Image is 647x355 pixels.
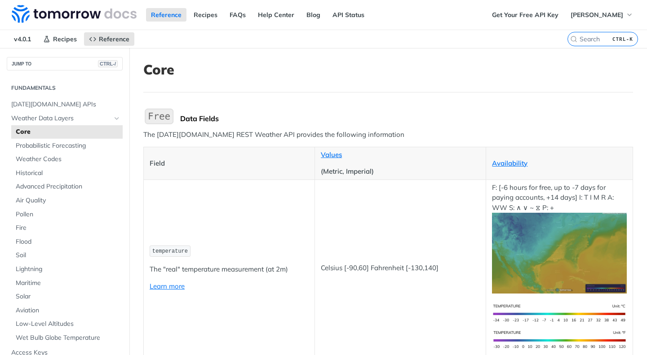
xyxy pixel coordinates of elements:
[11,290,123,303] a: Solar
[610,35,635,44] kbd: CTRL-K
[487,8,563,22] a: Get Your Free API Key
[7,112,123,125] a: Weather Data LayersHide subpages for Weather Data Layers
[11,139,123,153] a: Probabilistic Forecasting
[11,153,123,166] a: Weather Codes
[16,127,120,136] span: Core
[143,61,633,78] h1: Core
[321,167,480,177] p: (Metric, Imperial)
[180,114,633,123] div: Data Fields
[16,306,120,315] span: Aviation
[9,32,36,46] span: v4.0.1
[11,194,123,207] a: Air Quality
[53,35,77,43] span: Recipes
[492,159,527,167] a: Availability
[16,237,120,246] span: Flood
[570,35,577,43] svg: Search
[492,183,627,294] p: F: [-6 hours for free, up to -7 days for paying accounts, +14 days] I: T I M R A: WW S: ∧ ∨ ~ ⧖ P: +
[11,208,123,221] a: Pollen
[11,317,123,331] a: Low-Level Altitudes
[492,335,627,344] span: Expand image
[301,8,325,22] a: Blog
[225,8,251,22] a: FAQs
[7,57,123,70] button: JUMP TOCTRL-/
[98,60,118,67] span: CTRL-/
[16,333,120,342] span: Wet Bulb Globe Temperature
[11,263,123,276] a: Lightning
[38,32,82,46] a: Recipes
[566,8,638,22] button: [PERSON_NAME]
[12,5,137,23] img: Tomorrow.io Weather API Docs
[11,167,123,180] a: Historical
[321,263,480,273] p: Celsius [-90,60] Fahrenheit [-130,140]
[11,331,123,345] a: Wet Bulb Globe Temperature
[152,248,188,254] span: temperature
[16,292,120,301] span: Solar
[321,150,342,159] a: Values
[16,320,120,329] span: Low-Level Altitudes
[16,224,120,232] span: Fire
[16,251,120,260] span: Soil
[150,282,185,290] a: Learn more
[11,125,123,139] a: Core
[84,32,134,46] a: Reference
[328,8,369,22] a: API Status
[16,155,120,164] span: Weather Codes
[7,98,123,111] a: [DATE][DOMAIN_NAME] APIs
[492,309,627,317] span: Expand image
[11,249,123,262] a: Soil
[11,221,123,235] a: Fire
[7,84,123,92] h2: Fundamentals
[11,235,123,249] a: Flood
[11,304,123,317] a: Aviation
[11,276,123,290] a: Maritime
[150,264,309,275] p: The "real" temperature measurement (at 2m)
[99,35,129,43] span: Reference
[11,100,120,109] span: [DATE][DOMAIN_NAME] APIs
[16,141,120,150] span: Probabilistic Forecasting
[11,180,123,193] a: Advanced Precipitation
[146,8,186,22] a: Reference
[16,210,120,219] span: Pollen
[16,182,120,191] span: Advanced Precipitation
[11,114,111,123] span: Weather Data Layers
[571,11,623,19] span: [PERSON_NAME]
[189,8,222,22] a: Recipes
[253,8,299,22] a: Help Center
[16,279,120,288] span: Maritime
[150,158,309,169] p: Field
[16,265,120,274] span: Lightning
[143,130,633,140] p: The [DATE][DOMAIN_NAME] REST Weather API provides the following information
[492,248,627,257] span: Expand image
[16,196,120,205] span: Air Quality
[113,115,120,122] button: Hide subpages for Weather Data Layers
[16,169,120,178] span: Historical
